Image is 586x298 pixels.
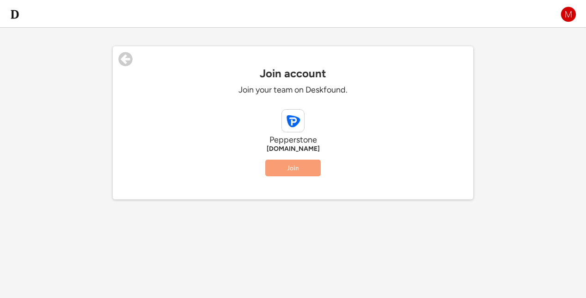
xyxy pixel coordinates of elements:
div: [DOMAIN_NAME] [154,145,432,153]
button: Join [265,160,321,176]
img: pepperstone.com [282,110,304,132]
div: Join account [113,67,473,80]
img: d-whitebg.png [9,9,20,20]
div: Join your team on Deskfound. [154,85,432,95]
img: M.png [560,6,577,23]
div: Pepperstone [154,135,432,145]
